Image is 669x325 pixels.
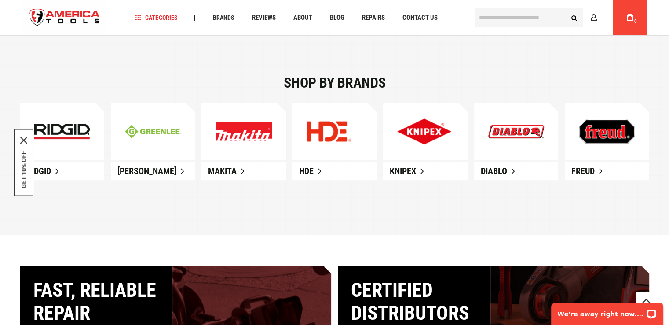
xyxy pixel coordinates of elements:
[383,162,467,180] a: Knipex
[20,137,27,144] svg: close icon
[248,12,279,24] a: Reviews
[329,15,344,21] span: Blog
[398,12,441,24] a: Contact Us
[289,12,316,24] a: About
[634,19,637,24] span: 0
[292,162,377,180] a: HDE
[307,121,351,142] img: Explore Our New Products
[292,103,377,160] a: Explore Our New Products
[325,12,348,24] a: Blog
[208,12,238,24] a: Brands
[22,1,108,34] a: store logo
[545,297,669,325] iframe: LiveChat chat widget
[474,162,558,180] a: Diablo
[34,124,90,140] img: ridgid-mobile.jpg
[579,119,635,144] img: Explore Our New Products
[131,12,181,24] a: Categories
[488,125,544,138] img: Explore Our New Products
[20,76,649,90] div: Shop by brands
[565,103,649,160] a: Explore Our New Products
[135,15,177,21] span: Categories
[125,125,181,138] img: greenline-mobile.jpg
[402,15,437,21] span: Contact Us
[362,15,384,21] span: Repairs
[22,1,108,34] img: America Tools
[351,279,477,325] div: Certified distributors
[571,166,595,176] span: Freud
[20,137,27,144] button: Close
[474,103,558,160] a: Explore Our New Products
[201,162,285,180] a: Makita
[201,103,285,160] a: Explore Our New Products
[358,12,388,24] a: Repairs
[299,166,314,176] span: HDE
[20,162,104,180] a: Ridgid
[111,162,195,180] a: [PERSON_NAME]
[208,166,237,176] span: Makita
[117,166,176,176] span: [PERSON_NAME]
[566,9,583,26] button: Search
[212,15,234,21] span: Brands
[565,162,649,180] a: Freud
[481,166,507,176] span: Diablo
[390,166,416,176] span: Knipex
[27,166,51,176] span: Ridgid
[397,118,451,144] img: Explore Our New Products
[293,15,312,21] span: About
[252,15,275,21] span: Reviews
[383,103,467,160] a: Explore Our New Products
[216,122,271,140] img: Explore Our New Products
[20,151,27,188] button: GET 10% OFF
